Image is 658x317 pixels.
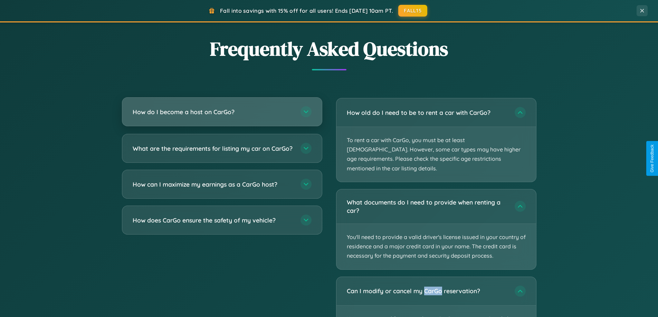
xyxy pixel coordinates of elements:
[122,36,536,62] h2: Frequently Asked Questions
[133,180,294,189] h3: How can I maximize my earnings as a CarGo host?
[133,108,294,116] h3: How do I become a host on CarGo?
[650,145,655,172] div: Give Feedback
[336,224,536,269] p: You'll need to provide a valid driver's license issued in your country of residence and a major c...
[336,127,536,182] p: To rent a car with CarGo, you must be at least [DEMOGRAPHIC_DATA]. However, some car types may ha...
[347,198,508,215] h3: What documents do I need to provide when renting a car?
[398,5,427,17] button: FALL15
[220,7,393,14] span: Fall into savings with 15% off for all users! Ends [DATE] 10am PT.
[347,108,508,117] h3: How old do I need to be to rent a car with CarGo?
[347,287,508,295] h3: Can I modify or cancel my CarGo reservation?
[133,144,294,153] h3: What are the requirements for listing my car on CarGo?
[133,216,294,225] h3: How does CarGo ensure the safety of my vehicle?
